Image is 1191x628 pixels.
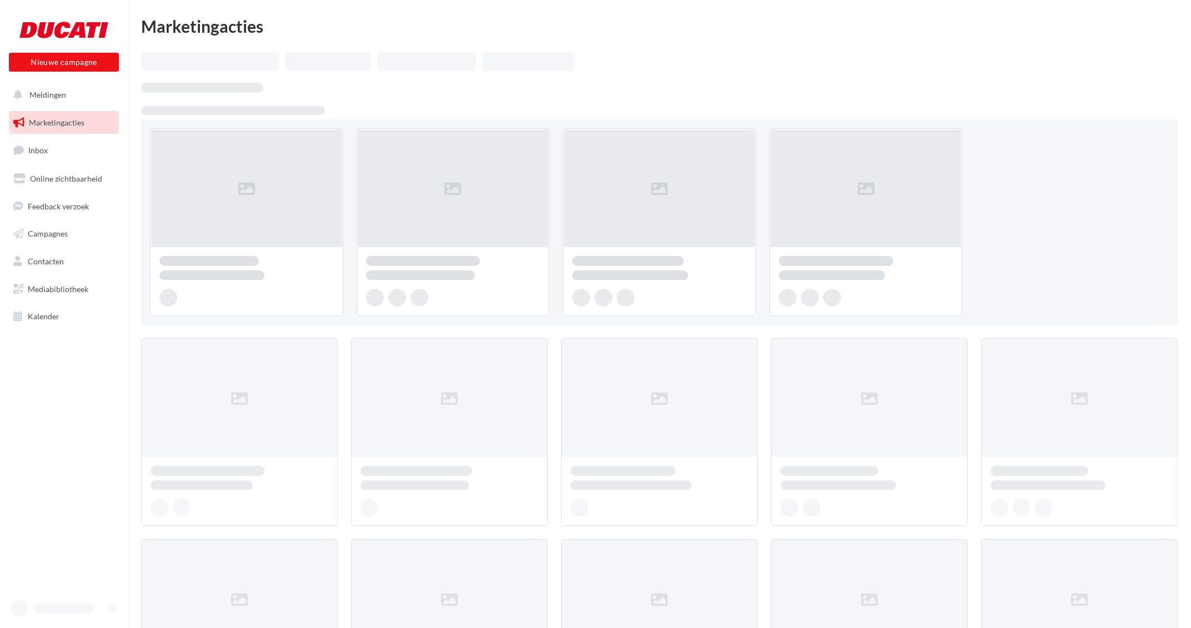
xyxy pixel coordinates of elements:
[7,222,121,245] a: Campagnes
[7,167,121,190] a: Online zichtbaarheid
[28,312,59,321] span: Kalender
[9,53,119,72] button: Nieuwe campagne
[7,111,121,134] a: Marketingacties
[7,83,117,107] button: Meldingen
[141,18,1178,34] div: Marketingacties
[28,229,68,238] span: Campagnes
[7,278,121,301] a: Mediabibliotheek
[28,284,88,294] span: Mediabibliotheek
[30,174,102,183] span: Online zichtbaarheid
[7,305,121,328] a: Kalender
[28,257,64,266] span: Contacten
[29,118,84,127] span: Marketingacties
[28,201,89,210] span: Feedback verzoek
[29,90,66,99] span: Meldingen
[28,145,48,155] span: Inbox
[7,250,121,273] a: Contacten
[7,195,121,218] a: Feedback verzoek
[7,138,121,162] a: Inbox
